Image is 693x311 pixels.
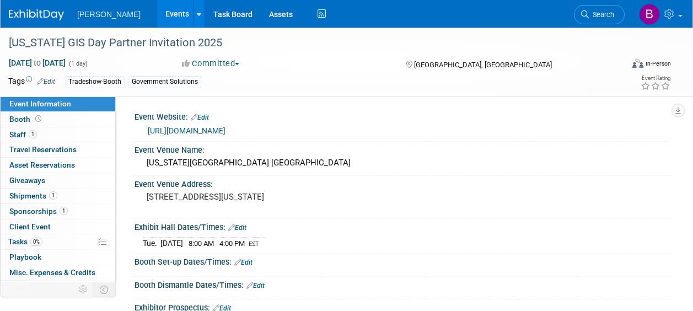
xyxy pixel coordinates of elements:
[178,58,244,69] button: Committed
[9,115,44,124] span: Booth
[1,204,115,219] a: Sponsorships1
[246,282,265,289] a: Edit
[249,240,259,248] span: EST
[143,154,663,171] div: [US_STATE][GEOGRAPHIC_DATA] [GEOGRAPHIC_DATA]
[589,10,614,19] span: Search
[160,238,183,249] td: [DATE]
[1,219,115,234] a: Client Event
[574,57,671,74] div: Event Format
[8,58,66,68] span: [DATE] [DATE]
[128,76,201,88] div: Government Solutions
[135,109,671,123] div: Event Website:
[135,219,671,233] div: Exhibit Hall Dates/Times:
[234,259,253,266] a: Edit
[49,191,57,200] span: 1
[1,250,115,265] a: Playbook
[37,78,55,85] a: Edit
[414,61,552,69] span: [GEOGRAPHIC_DATA], [GEOGRAPHIC_DATA]
[9,145,77,154] span: Travel Reservations
[1,96,115,111] a: Event Information
[228,224,246,232] a: Edit
[1,158,115,173] a: Asset Reservations
[9,191,57,200] span: Shipments
[1,173,115,188] a: Giveaways
[74,282,93,297] td: Personalize Event Tab Strip
[9,222,51,231] span: Client Event
[8,237,42,246] span: Tasks
[639,4,660,25] img: Buse Onen
[135,142,671,155] div: Event Venue Name:
[632,59,643,68] img: Format-Inperson.png
[135,254,671,268] div: Booth Set-up Dates/Times:
[93,282,116,297] td: Toggle Event Tabs
[135,277,671,291] div: Booth Dismantle Dates/Times:
[8,76,55,88] td: Tags
[1,112,115,127] a: Booth
[191,114,209,121] a: Edit
[9,207,68,216] span: Sponsorships
[1,234,115,249] a: Tasks0%
[65,76,125,88] div: Tradeshow-Booth
[30,238,42,246] span: 0%
[1,142,115,157] a: Travel Reservations
[32,58,42,67] span: to
[189,239,245,248] span: 8:00 AM - 4:00 PM
[77,10,141,19] span: [PERSON_NAME]
[29,130,37,138] span: 1
[147,192,346,202] pre: [STREET_ADDRESS][US_STATE]
[1,265,115,280] a: Misc. Expenses & Credits
[60,207,68,215] span: 1
[9,253,41,261] span: Playbook
[645,60,671,68] div: In-Person
[148,126,225,135] a: [URL][DOMAIN_NAME]
[68,60,88,67] span: (1 day)
[1,127,115,142] a: Staff1
[9,130,37,139] span: Staff
[9,176,45,185] span: Giveaways
[9,160,75,169] span: Asset Reservations
[9,9,64,20] img: ExhibitDay
[574,5,625,24] a: Search
[33,115,44,123] span: Booth not reserved yet
[641,76,670,81] div: Event Rating
[135,176,671,190] div: Event Venue Address:
[143,238,160,249] td: Tue.
[9,99,71,108] span: Event Information
[9,268,95,277] span: Misc. Expenses & Credits
[1,189,115,203] a: Shipments1
[5,33,614,53] div: [US_STATE] GIS Day Partner Invitation 2025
